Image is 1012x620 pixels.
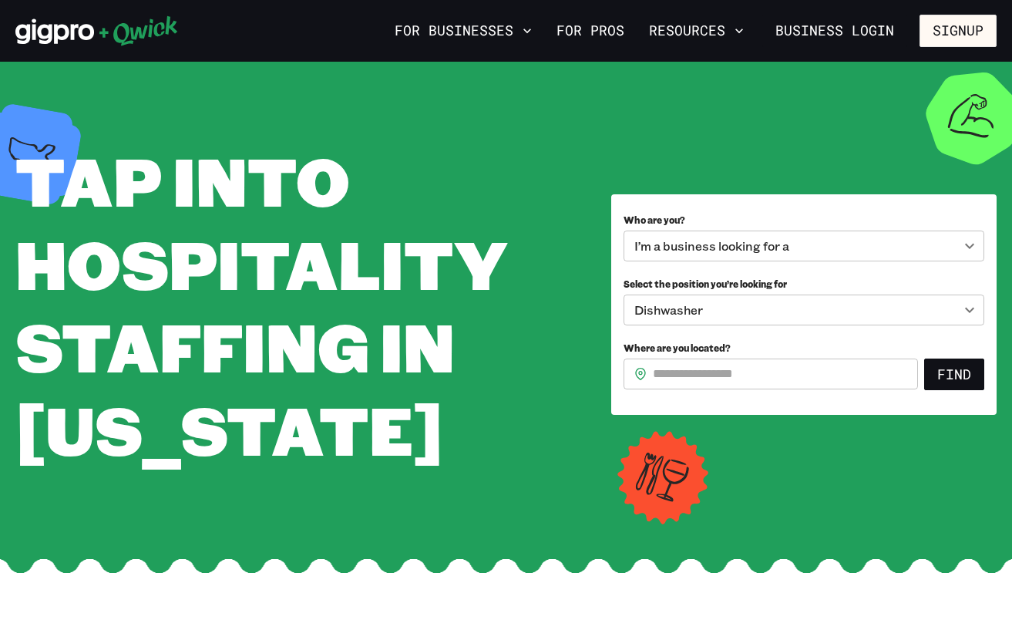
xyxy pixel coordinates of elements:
[15,136,507,473] span: Tap into Hospitality Staffing in [US_STATE]
[624,295,984,325] div: Dishwasher
[643,18,750,44] button: Resources
[924,359,984,391] button: Find
[624,231,984,261] div: I’m a business looking for a
[920,15,997,47] button: Signup
[388,18,538,44] button: For Businesses
[762,15,907,47] a: Business Login
[550,18,630,44] a: For Pros
[624,214,685,226] span: Who are you?
[624,278,787,290] span: Select the position you’re looking for
[624,342,731,354] span: Where are you located?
